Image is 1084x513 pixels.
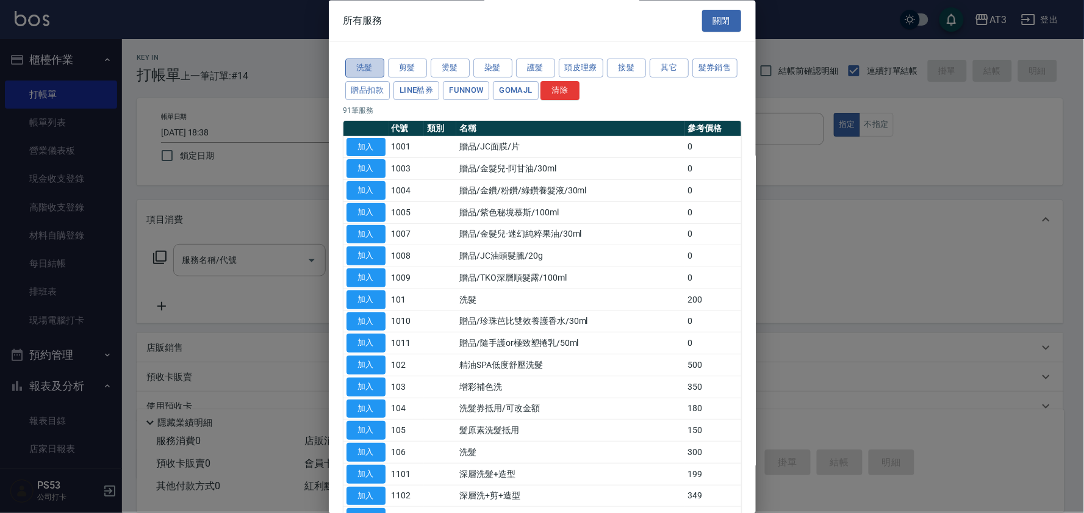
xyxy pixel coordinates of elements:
td: 103 [389,376,425,398]
button: 護髮 [516,59,555,78]
td: 0 [684,158,741,180]
button: 加入 [346,334,386,353]
button: 剪髮 [388,59,427,78]
td: 1005 [389,202,425,224]
td: 0 [684,245,741,267]
td: 贈品/JC面膜/片 [456,137,684,159]
td: 贈品/珍珠芭比雙效養護香水/30ml [456,311,684,333]
td: 贈品/紫色秘境慕斯/100ml [456,202,684,224]
td: 101 [389,289,425,311]
button: 加入 [346,422,386,440]
button: FUNNOW [443,81,489,100]
button: 清除 [540,81,580,100]
td: 0 [684,202,741,224]
td: 1010 [389,311,425,333]
td: 105 [389,420,425,442]
td: 1008 [389,245,425,267]
td: 1007 [389,224,425,246]
td: 500 [684,354,741,376]
button: 贈品扣款 [345,81,390,100]
td: 1011 [389,332,425,354]
td: 1101 [389,464,425,486]
td: 0 [684,137,741,159]
td: 1004 [389,180,425,202]
button: 加入 [346,269,386,288]
button: 加入 [346,203,386,222]
td: 洗髮 [456,442,684,464]
button: 加入 [346,378,386,396]
button: 加入 [346,160,386,179]
button: 加入 [346,487,386,506]
button: 加入 [346,356,386,375]
td: 贈品/金鑽/粉鑽/綠鑽養髮液/30ml [456,180,684,202]
button: 加入 [346,465,386,484]
td: 贈品/隨手護or極致塑捲乳/50ml [456,332,684,354]
th: 名稱 [456,121,684,137]
button: LINE酷券 [393,81,439,100]
button: GOMAJL [493,81,538,100]
th: 類別 [424,121,456,137]
td: 0 [684,332,741,354]
button: 髮券銷售 [692,59,738,78]
td: 增彩補色洗 [456,376,684,398]
td: 贈品/JC油頭髮臘/20g [456,245,684,267]
td: 349 [684,486,741,508]
td: 0 [684,311,741,333]
td: 深層洗髮+造型 [456,464,684,486]
td: 1003 [389,158,425,180]
button: 加入 [346,225,386,244]
button: 加入 [346,312,386,331]
td: 102 [389,354,425,376]
button: 加入 [346,290,386,309]
p: 91 筆服務 [343,105,741,116]
td: 104 [389,398,425,420]
td: 髮原素洗髮抵用 [456,420,684,442]
td: 贈品/TKO深層順髮露/100ml [456,267,684,289]
td: 300 [684,442,741,464]
button: 關閉 [702,10,741,32]
td: 洗髮 [456,289,684,311]
td: 350 [684,376,741,398]
button: 染髮 [473,59,512,78]
button: 加入 [346,138,386,157]
td: 180 [684,398,741,420]
button: 加入 [346,443,386,462]
button: 加入 [346,247,386,266]
td: 贈品/金髮兒-阿甘油/30ml [456,158,684,180]
button: 頭皮理療 [559,59,604,78]
td: 199 [684,464,741,486]
span: 所有服務 [343,15,382,27]
button: 洗髮 [345,59,384,78]
td: 贈品/金髮兒-迷幻純粹果油/30ml [456,224,684,246]
th: 代號 [389,121,425,137]
td: 106 [389,442,425,464]
button: 加入 [346,182,386,201]
button: 燙髮 [431,59,470,78]
td: 洗髮券抵用/可改金額 [456,398,684,420]
td: 0 [684,224,741,246]
button: 其它 [650,59,689,78]
button: 加入 [346,400,386,418]
td: 深層洗+剪+造型 [456,486,684,508]
td: 1009 [389,267,425,289]
td: 1001 [389,137,425,159]
td: 0 [684,180,741,202]
td: 0 [684,267,741,289]
button: 接髮 [607,59,646,78]
td: 150 [684,420,741,442]
th: 參考價格 [684,121,741,137]
td: 精油SPA低度舒壓洗髮 [456,354,684,376]
td: 1102 [389,486,425,508]
td: 200 [684,289,741,311]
